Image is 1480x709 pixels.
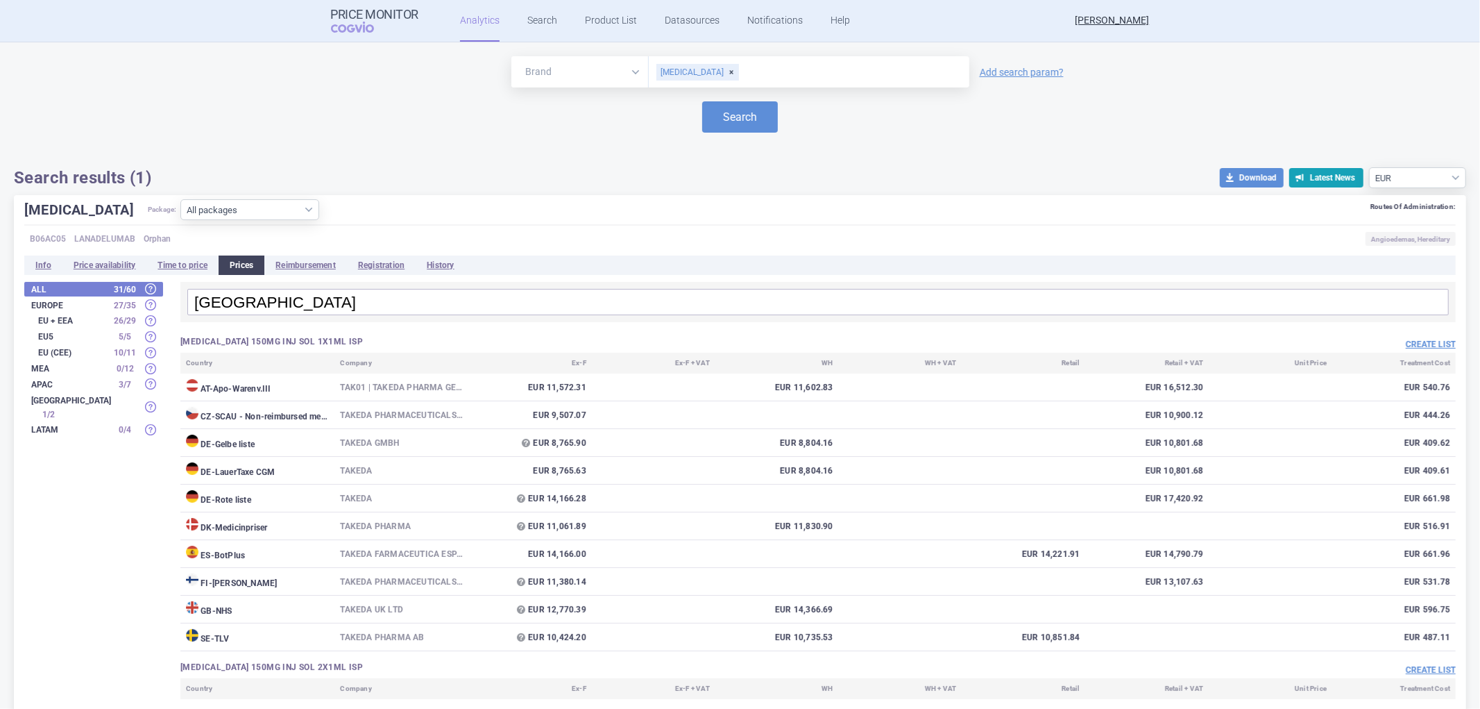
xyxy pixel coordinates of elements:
th: WH + VAT [839,678,962,699]
th: Country [180,353,334,374]
div: Routes Of Administration: [1370,203,1456,211]
img: Germany [186,435,198,447]
button: Latest News [1289,168,1363,187]
th: WH [715,353,839,374]
span: Orphan [144,232,171,246]
td: ES - BotPlus [180,540,334,568]
td: EUR 14,221.91 [962,540,1085,568]
img: Spain [186,546,198,558]
div: 10 / 11 [108,346,142,360]
img: United Kingdom [186,601,198,614]
span: B06AC05 [30,232,66,246]
div: 3 / 7 [108,378,142,392]
strong: Price Monitor [331,8,419,22]
td: DK - Medicinpriser [180,512,334,540]
div: 5 / 5 [108,330,142,344]
td: EUR 596.75 [1332,596,1456,624]
li: Info [24,256,62,275]
a: Add search param? [980,67,1064,77]
td: EUR 8,765.63 [468,457,592,485]
th: Company [334,353,468,374]
button: Download [1220,168,1284,187]
div: APAC 3/7 [24,377,163,392]
span: Package: [148,199,177,220]
td: EUR 11,380.14 [468,568,592,596]
div: All31/60 [24,282,163,297]
td: EUR 8,804.16 [715,429,839,457]
td: FI - [PERSON_NAME] [180,568,334,596]
strong: LATAM [31,426,108,434]
div: 0 / 12 [108,362,142,376]
td: EUR 10,851.84 [962,624,1085,651]
strong: MEA [31,365,108,373]
div: 1 / 2 [31,408,66,422]
a: Price MonitorCOGVIO [331,8,419,34]
td: GB - NHS [180,596,334,624]
td: Takeda Pharma AB [334,624,468,651]
td: EUR 10,424.20 [468,624,592,651]
span: COGVIO [331,22,393,33]
td: EUR 487.11 [1332,624,1456,651]
td: EUR 516.91 [1332,512,1456,540]
img: Czech Republic [186,407,198,419]
th: Country [180,678,334,699]
div: 27 / 35 [108,299,142,312]
th: Treatment Cost [1332,353,1456,374]
td: EUR 10,801.68 [1085,457,1209,485]
td: EUR 17,420.92 [1085,485,1209,512]
td: EUR 14,166.28 [468,485,592,512]
td: EUR 540.76 [1332,374,1456,401]
div: 31 / 60 [108,283,142,297]
td: AT - Apo-Warenv.III [180,374,334,401]
td: DE - Rote liste [180,485,334,512]
th: Unit Price [1209,353,1332,374]
td: EUR 10,801.68 [1085,429,1209,457]
div: 26 / 29 [108,314,142,328]
div: EU (CEE) 10/11 [24,345,163,360]
li: History [416,256,465,275]
div: [MEDICAL_DATA] [656,64,739,81]
th: Retail + VAT [1085,678,1209,699]
h3: [MEDICAL_DATA] 150MG INJ SOL 2X1ML ISP [180,662,818,674]
th: Ex-F [468,678,592,699]
button: Search [702,101,778,133]
td: EUR 11,602.83 [715,374,839,401]
td: EUR 8,765.90 [468,429,592,457]
li: Price availability [62,256,147,275]
td: SE - TLV [180,624,334,651]
td: EUR 409.62 [1332,429,1456,457]
th: Retail [962,353,1085,374]
div: 0 / 4 [108,423,142,437]
th: Retail + VAT [1085,353,1209,374]
td: EUR 11,061.89 [468,512,592,540]
td: TAKEDA FARMACEUTICA ESPAÑA S.A. [334,540,468,568]
img: Germany [186,490,198,503]
div: Europe 27/35 [24,298,163,312]
td: TAK01 | TAKEDA PHARMA GES.M.B.H. [334,374,468,401]
td: TAKEDA PHARMACEUTICALS INTERNATIONAL [334,568,468,596]
button: Create list [1406,339,1456,351]
li: Reimbursement [264,256,347,275]
th: Treatment Cost [1332,678,1456,699]
td: EUR 444.26 [1332,401,1456,429]
strong: All [31,285,108,294]
strong: EU + EEA [38,317,108,325]
td: Takeda [334,485,468,512]
div: [GEOGRAPHIC_DATA] 1/2 [24,393,163,422]
td: EUR 10,735.53 [715,624,839,651]
td: EUR 409.61 [1332,457,1456,485]
h3: [MEDICAL_DATA] 150MG INJ SOL 1X1ML ISP [180,336,818,348]
td: EUR 9,507.07 [468,401,592,429]
td: EUR 16,512.30 [1085,374,1209,401]
strong: EU (CEE) [38,349,108,357]
strong: EU5 [38,333,108,341]
div: LATAM 0/4 [24,423,163,437]
th: WH + VAT [839,353,962,374]
th: Ex-F [468,353,592,374]
td: EUR 14,790.79 [1085,540,1209,568]
td: DE - Gelbe liste [180,429,334,457]
img: Austria [186,379,198,392]
td: Takeda UK Ltd [334,596,468,624]
td: Takeda Pharma [334,512,468,540]
th: Unit Price [1209,678,1332,699]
